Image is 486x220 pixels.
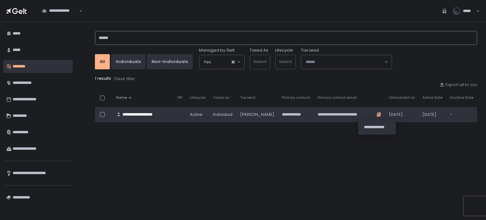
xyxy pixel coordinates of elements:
div: Search for option [199,55,244,69]
div: Search for option [38,4,82,18]
span: Onboarded on [389,95,415,100]
span: Inactive Date [450,95,473,100]
div: 1 results [95,76,477,82]
label: Taxed As [250,47,268,53]
button: Clear Selected [232,60,235,64]
div: [DATE] [389,112,415,117]
div: Non-Individuals [152,59,188,65]
button: Individuals [111,54,146,69]
div: [PERSON_NAME] [240,112,274,117]
button: Export all to csv [439,82,477,88]
div: Search for option [301,55,392,69]
label: Lifecycle [275,47,293,53]
div: Individuals [116,59,141,65]
span: Select [279,59,292,65]
span: Primary contact email [318,95,357,100]
span: Tax Lead [301,47,319,53]
span: Active Date [422,95,442,100]
button: All [95,54,110,69]
input: Search for option [211,59,231,65]
span: active [190,112,202,117]
span: Tax lead [240,95,255,100]
input: Search for option [42,14,78,20]
span: VIP [177,95,182,100]
div: [DATE] [422,112,442,117]
span: Lifecycle [190,95,205,100]
span: Select [253,59,266,65]
button: Non-Individuals [147,54,193,69]
span: Primary contact [282,95,310,100]
span: Managed by Gelt [199,47,234,53]
span: Name [116,95,127,100]
span: Yes [204,59,211,65]
div: All [100,59,105,65]
div: - [450,112,473,117]
span: Taxed as [213,95,229,100]
div: Individual [213,112,233,117]
button: Clear filter [114,76,135,82]
input: Search for option [306,59,384,65]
